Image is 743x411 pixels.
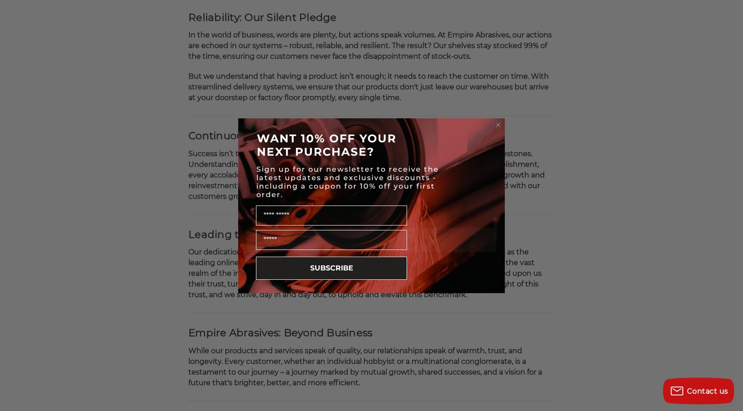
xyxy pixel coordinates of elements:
span: WANT 10% OFF YOUR NEXT PURCHASE? [257,132,396,158]
span: Sign up for our newsletter to receive the latest updates and exclusive discounts - including a co... [256,165,439,199]
span: Contact us [687,387,728,395]
button: Contact us [663,378,734,404]
button: SUBSCRIBE [256,257,407,280]
button: Close dialog [494,121,503,129]
input: Email [256,230,407,250]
